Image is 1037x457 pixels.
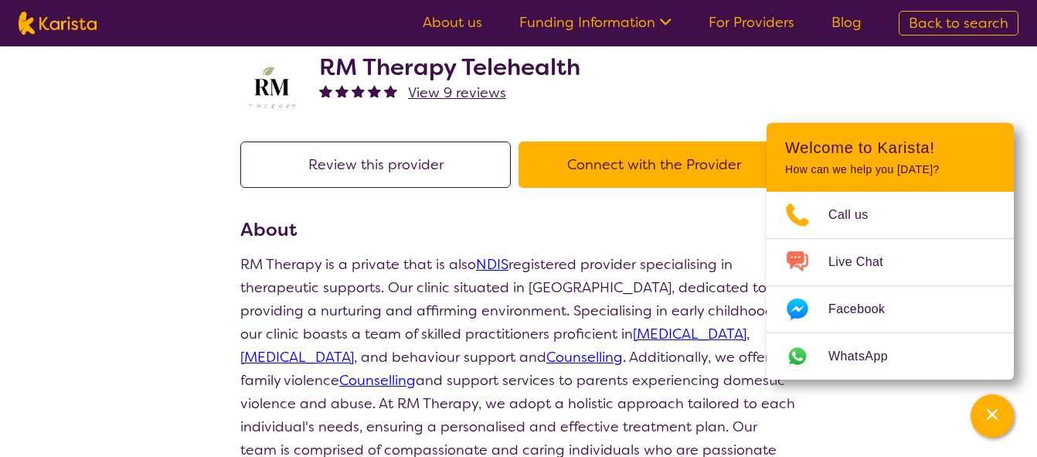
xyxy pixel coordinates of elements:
span: Facebook [828,298,903,321]
a: [MEDICAL_DATA] [240,348,354,367]
a: Connect with the Provider [518,155,797,174]
a: Blog [831,13,862,32]
h2: RM Therapy Telehealth [319,53,580,81]
a: Back to search [899,11,1018,36]
ul: Choose channel [767,192,1014,380]
a: About us [423,13,482,32]
img: fullstar [335,84,348,97]
a: Web link opens in a new tab. [767,333,1014,380]
span: Call us [828,203,887,227]
a: For Providers [709,13,794,32]
a: Counselling [546,348,623,367]
img: fullstar [368,84,381,97]
a: View 9 reviews [408,81,506,104]
span: View 9 reviews [408,84,506,102]
a: [MEDICAL_DATA] [633,325,746,343]
a: Counselling [339,371,416,390]
img: fullstar [319,84,332,97]
img: fullstar [352,84,365,97]
span: Back to search [909,14,1008,32]
a: Review this provider [240,155,518,174]
a: Funding Information [519,13,671,32]
h3: About [240,216,797,244]
span: WhatsApp [828,345,906,368]
h2: Welcome to Karista! [785,138,995,157]
button: Connect with the Provider [518,142,789,188]
a: NDIS [476,255,508,274]
span: Live Chat [828,251,902,274]
p: How can we help you [DATE]? [785,163,995,176]
div: Channel Menu [767,123,1014,380]
img: Karista logo [19,12,97,35]
img: b3hjthhf71fnbidirs13.png [240,60,302,116]
img: fullstar [384,84,397,97]
button: Channel Menu [971,394,1014,438]
button: Review this provider [240,142,511,188]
